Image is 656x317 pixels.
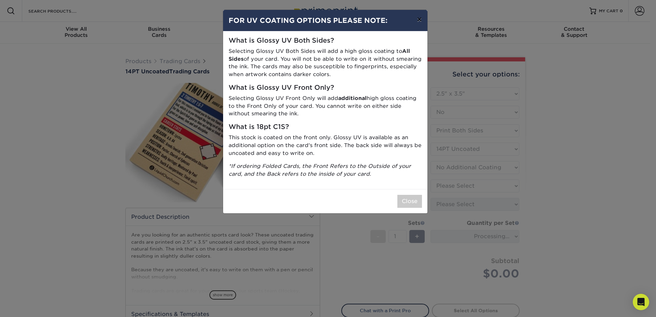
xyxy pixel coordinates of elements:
strong: All Sides [229,48,410,62]
p: This stock is coated on the front only. Glossy UV is available as an additional option on the car... [229,134,422,157]
h5: What is Glossy UV Front Only? [229,84,422,92]
button: × [411,10,427,29]
p: Selecting Glossy UV Both Sides will add a high gloss coating to of your card. You will not be abl... [229,47,422,78]
button: Close [397,195,422,208]
i: *If ordering Folded Cards, the Front Refers to the Outside of your card, and the Back refers to t... [229,163,411,177]
h5: What is 18pt C1S? [229,123,422,131]
h5: What is Glossy UV Both Sides? [229,37,422,45]
h4: FOR UV COATING OPTIONS PLEASE NOTE: [229,15,422,26]
div: Open Intercom Messenger [633,294,649,310]
strong: additional [338,95,367,101]
p: Selecting Glossy UV Front Only will add high gloss coating to the Front Only of your card. You ca... [229,95,422,118]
